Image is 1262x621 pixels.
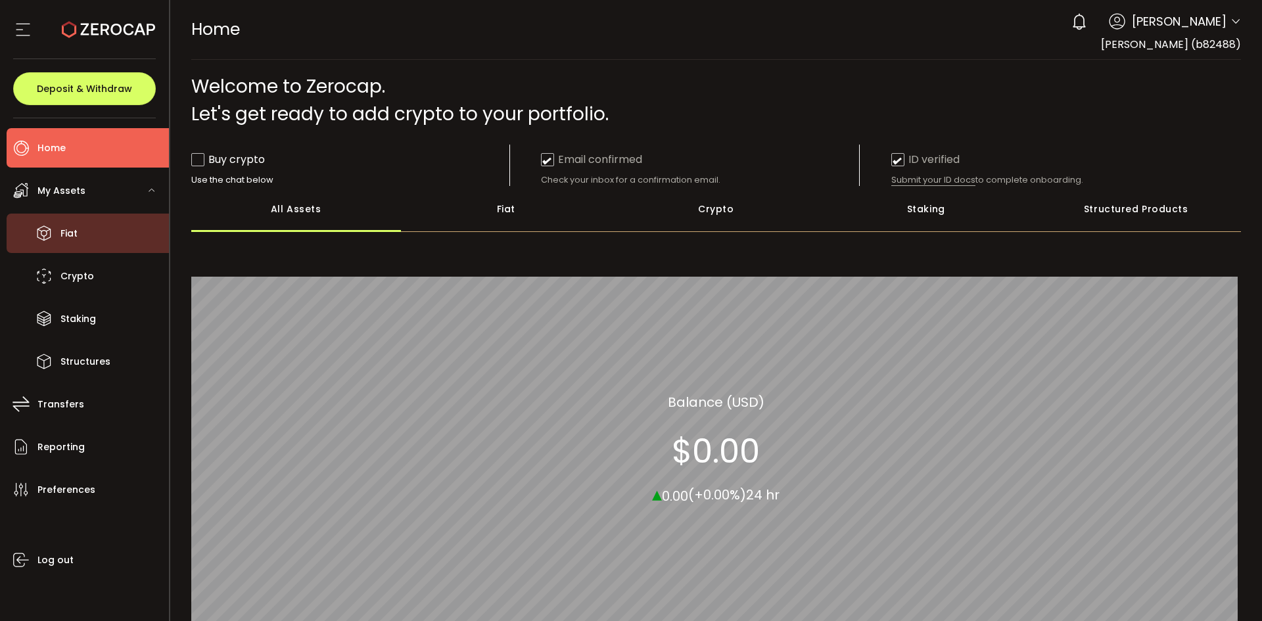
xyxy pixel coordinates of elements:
[37,84,132,93] span: Deposit & Withdraw
[672,431,760,471] section: $0.00
[541,174,859,186] div: Check your inbox for a confirmation email.
[191,18,240,41] span: Home
[668,392,764,411] section: Balance (USD)
[60,352,110,371] span: Structures
[191,73,1242,128] div: Welcome to Zerocap. Let's get ready to add crypto to your portfolio.
[191,186,402,232] div: All Assets
[1132,12,1227,30] span: [PERSON_NAME]
[662,486,688,505] span: 0.00
[37,395,84,414] span: Transfers
[60,310,96,329] span: Staking
[37,480,95,499] span: Preferences
[1101,37,1241,52] span: [PERSON_NAME] (b82488)
[191,174,509,186] div: Use the chat below
[401,186,611,232] div: Fiat
[37,551,74,570] span: Log out
[37,139,66,158] span: Home
[60,267,94,286] span: Crypto
[891,174,1209,186] div: to complete onboarding.
[652,479,662,507] span: ▴
[191,151,265,168] div: Buy crypto
[13,72,156,105] button: Deposit & Withdraw
[891,151,960,168] div: ID verified
[821,186,1031,232] div: Staking
[37,438,85,457] span: Reporting
[1031,186,1242,232] div: Structured Products
[688,486,746,504] span: (+0.00%)
[746,486,780,504] span: 24 hr
[60,224,78,243] span: Fiat
[541,151,642,168] div: Email confirmed
[37,181,85,200] span: My Assets
[891,174,975,186] span: Submit your ID docs
[1109,479,1262,621] iframe: Chat Widget
[611,186,822,232] div: Crypto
